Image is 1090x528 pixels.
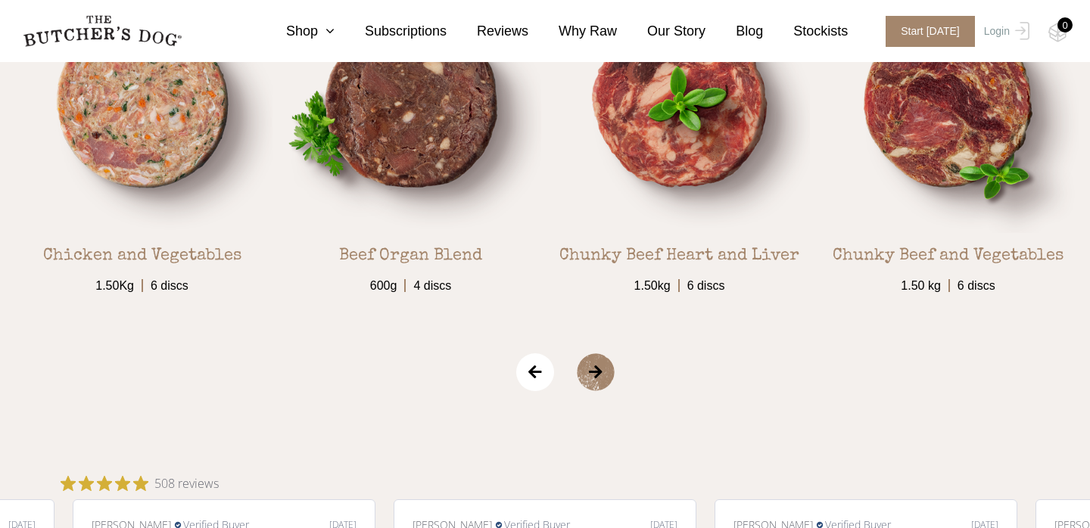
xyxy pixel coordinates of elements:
[893,269,948,295] span: 1.50 kg
[627,269,678,295] span: 1.50kg
[1048,23,1067,42] img: TBD_Cart-Empty.png
[833,233,1064,269] div: Chunky Beef and Vegetables
[559,233,799,269] div: Chunky Beef Heart and Liver
[948,269,1003,295] span: 6 discs
[886,16,975,47] span: Start [DATE]
[142,269,196,295] span: 6 discs
[980,16,1029,47] a: Login
[870,16,980,47] a: Start [DATE]
[447,21,528,42] a: Reviews
[256,21,335,42] a: Shop
[678,269,733,295] span: 6 discs
[154,474,219,493] span: 508 reviews
[577,353,652,391] span: Next
[528,21,617,42] a: Why Raw
[363,269,405,295] span: 600g
[404,269,459,295] span: 4 discs
[617,21,705,42] a: Our Story
[61,474,219,493] div: 4.874016 star rating
[339,233,482,269] div: Beef Organ Blend
[88,269,142,295] span: 1.50Kg
[1057,17,1073,33] div: 0
[516,353,554,391] span: Previous
[705,21,763,42] a: Blog
[335,21,447,42] a: Subscriptions
[43,233,241,269] div: Chicken and Vegetables
[763,21,848,42] a: Stockists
